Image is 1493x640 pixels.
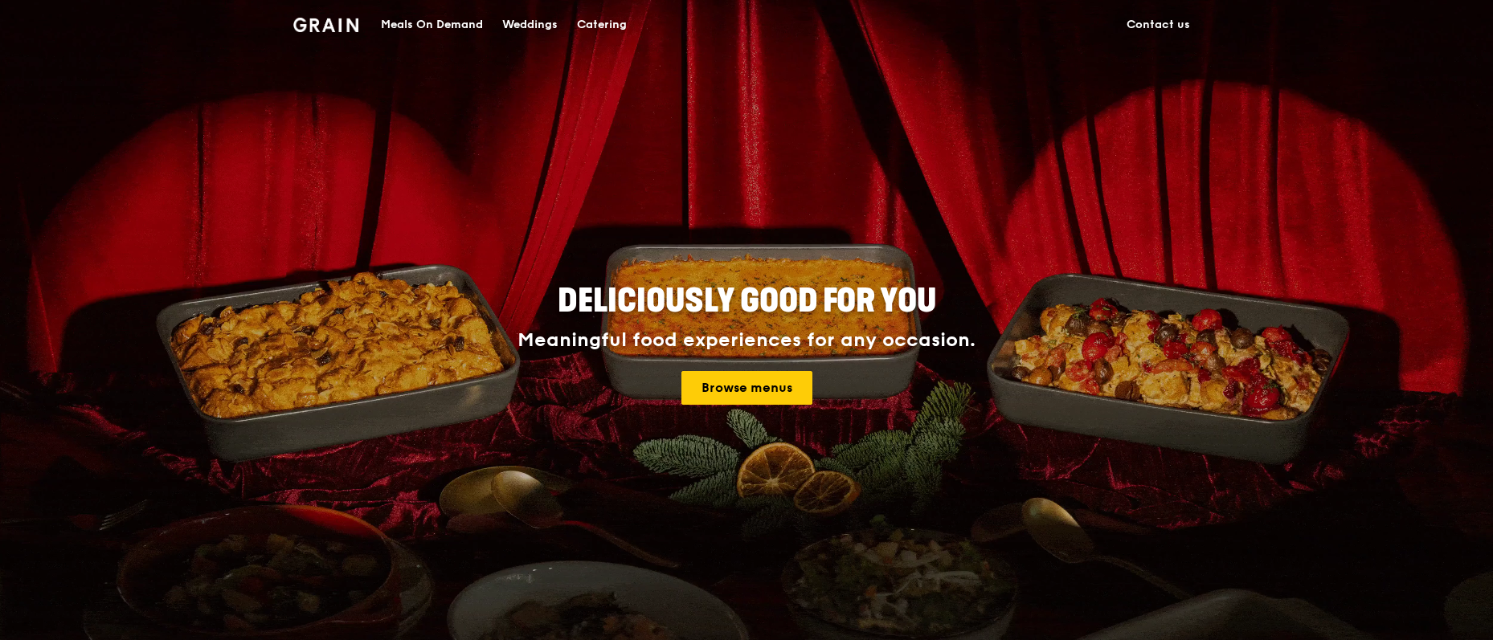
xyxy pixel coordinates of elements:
[567,1,636,49] a: Catering
[457,329,1036,352] div: Meaningful food experiences for any occasion.
[293,18,358,32] img: Grain
[1117,1,1200,49] a: Contact us
[681,371,812,405] a: Browse menus
[558,282,936,320] span: Deliciously good for you
[577,1,627,49] div: Catering
[502,1,558,49] div: Weddings
[493,1,567,49] a: Weddings
[381,1,483,49] div: Meals On Demand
